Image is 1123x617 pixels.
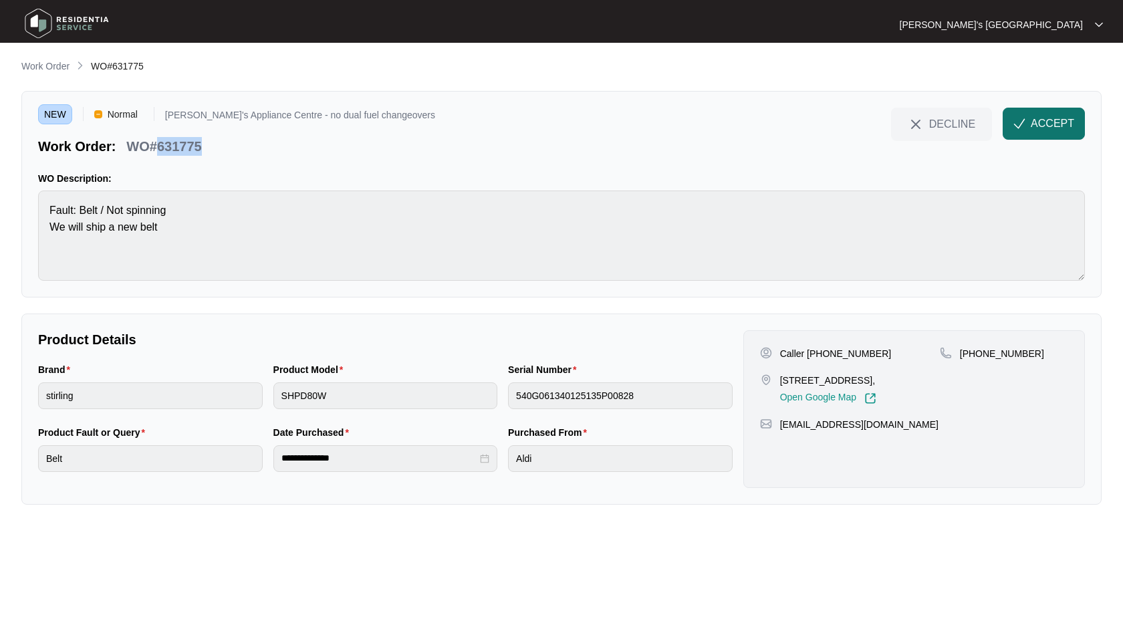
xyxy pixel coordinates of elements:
p: [EMAIL_ADDRESS][DOMAIN_NAME] [780,418,939,431]
img: close-Icon [908,116,924,132]
span: Normal [102,104,143,124]
img: Vercel Logo [94,110,102,118]
input: Purchased From [508,445,733,472]
input: Serial Number [508,382,733,409]
img: map-pin [760,374,772,386]
input: Date Purchased [281,451,478,465]
label: Date Purchased [273,426,354,439]
img: residentia service logo [20,3,114,43]
span: DECLINE [929,116,975,131]
p: Caller [PHONE_NUMBER] [780,347,891,360]
label: Serial Number [508,363,582,376]
p: [PERSON_NAME]'s [GEOGRAPHIC_DATA] [900,18,1083,31]
label: Product Fault or Query [38,426,150,439]
a: Open Google Map [780,392,876,404]
img: map-pin [940,347,952,359]
p: Work Order: [38,137,116,156]
p: [PERSON_NAME]'s Appliance Centre - no dual fuel changeovers [165,110,435,124]
p: [PHONE_NUMBER] [960,347,1044,360]
input: Product Model [273,382,498,409]
label: Purchased From [508,426,592,439]
p: [STREET_ADDRESS], [780,374,876,387]
span: ACCEPT [1031,116,1074,132]
img: user-pin [760,347,772,359]
img: Link-External [864,392,876,404]
span: WO#631775 [91,61,144,72]
input: Brand [38,382,263,409]
img: dropdown arrow [1095,21,1103,28]
p: Product Details [38,330,733,349]
img: map-pin [760,418,772,430]
img: check-Icon [1013,118,1025,130]
button: check-IconACCEPT [1003,108,1085,140]
span: NEW [38,104,72,124]
p: WO#631775 [126,137,201,156]
img: chevron-right [75,60,86,71]
label: Product Model [273,363,349,376]
a: Work Order [19,59,72,74]
p: WO Description: [38,172,1085,185]
input: Product Fault or Query [38,445,263,472]
p: Work Order [21,59,70,73]
button: close-IconDECLINE [891,108,992,140]
label: Brand [38,363,76,376]
textarea: Fault: Belt / Not spinning We will ship a new belt [38,191,1085,281]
